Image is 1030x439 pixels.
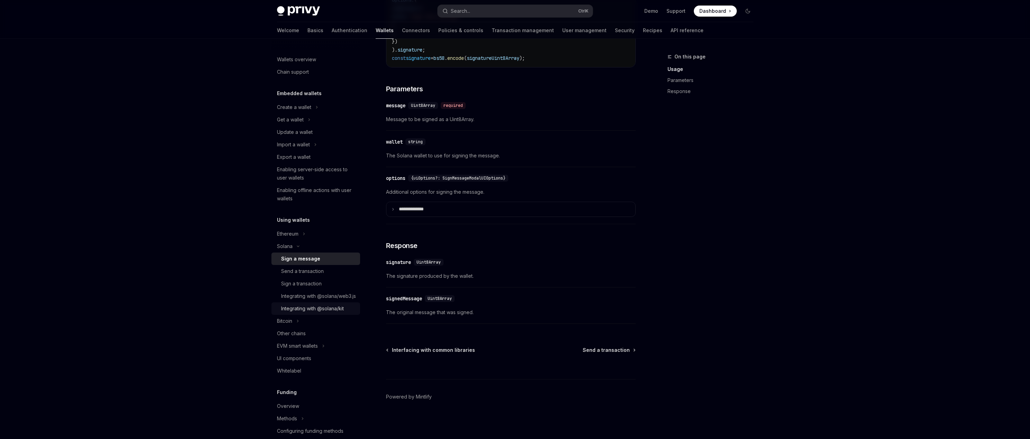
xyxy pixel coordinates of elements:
[277,22,299,39] a: Welcome
[271,290,360,302] a: Integrating with @solana/web3.js
[386,272,636,280] span: The signature produced by the wallet.
[386,259,411,266] div: signature
[277,186,356,203] div: Enabling offline actions with user wallets
[277,427,343,435] div: Configuring funding methods
[464,55,467,61] span: (
[277,68,309,76] div: Chain support
[441,102,466,109] div: required
[281,280,322,288] div: Sign a transaction
[615,22,635,39] a: Security
[271,265,360,277] a: Send a transaction
[386,175,405,182] div: options
[271,101,360,113] button: Toggle Create a wallet section
[271,352,360,365] a: UI components
[277,242,293,250] div: Solana
[386,308,636,317] span: The original message that was signed.
[668,86,759,97] a: Response
[271,228,360,240] button: Toggle Ethereum section
[451,7,470,15] div: Search...
[271,240,360,253] button: Toggle Solana section
[277,89,322,98] h5: Embedded wallets
[386,102,405,109] div: message
[271,126,360,138] a: Update a wallet
[671,22,704,39] a: API reference
[281,292,356,300] div: Integrating with @solana/web3.js
[277,153,311,161] div: Export a wallet
[402,22,430,39] a: Connectors
[386,241,418,250] span: Response
[422,47,425,53] span: ;
[467,55,519,61] span: signatureUint8Array
[699,8,726,15] span: Dashboard
[271,302,360,315] a: Integrating with @solana/kit
[277,140,310,149] div: Import a wallet
[277,367,301,375] div: Whitelabel
[392,38,397,45] span: })
[668,64,759,75] a: Usage
[445,55,447,61] span: .
[408,139,423,145] span: string
[277,128,313,136] div: Update a wallet
[386,152,636,160] span: The Solana wallet to use for signing the message.
[519,55,525,61] span: );
[271,53,360,66] a: Wallets overview
[277,354,311,363] div: UI components
[411,175,505,181] span: {uiOptions?: SignMessageModalUIOptions}
[277,317,292,325] div: Bitcoin
[277,230,298,238] div: Ethereum
[644,8,658,15] a: Demo
[376,22,394,39] a: Wallets
[277,55,316,64] div: Wallets overview
[277,103,311,111] div: Create a wallet
[411,103,435,108] span: Uint8Array
[386,115,636,124] span: Message to be signed as a Uint8Array.
[271,327,360,340] a: Other chains
[386,188,636,196] span: Additional options for signing the message.
[271,66,360,78] a: Chain support
[438,5,593,17] button: Open search
[277,388,297,396] h5: Funding
[417,259,441,265] span: Uint8Array
[438,22,483,39] a: Policies & controls
[742,6,753,17] button: Toggle dark mode
[386,84,423,94] span: Parameters
[271,253,360,265] a: Sign a message
[271,340,360,352] button: Toggle EVM smart wallets section
[277,342,318,350] div: EVM smart wallets
[307,22,323,39] a: Basics
[397,47,422,53] span: signature
[277,216,310,224] h5: Using wallets
[281,267,324,275] div: Send a transaction
[431,55,433,61] span: =
[386,295,422,302] div: signedMessage
[562,22,607,39] a: User management
[386,138,403,145] div: wallet
[271,315,360,327] button: Toggle Bitcoin section
[277,402,299,410] div: Overview
[387,347,475,354] a: Interfacing with common libraries
[277,414,297,423] div: Methods
[271,365,360,377] a: Whitelabel
[392,47,397,53] span: ).
[271,277,360,290] a: Sign a transaction
[694,6,737,17] a: Dashboard
[643,22,662,39] a: Recipes
[447,55,464,61] span: encode
[271,138,360,151] button: Toggle Import a wallet section
[583,347,635,354] a: Send a transaction
[271,425,360,437] a: Configuring funding methods
[674,53,706,61] span: On this page
[277,165,356,182] div: Enabling server-side access to user wallets
[492,22,554,39] a: Transaction management
[271,412,360,425] button: Toggle Methods section
[277,6,320,16] img: dark logo
[406,55,431,61] span: signature
[578,8,589,14] span: Ctrl K
[271,184,360,205] a: Enabling offline actions with user wallets
[428,296,452,301] span: Uint8Array
[666,8,686,15] a: Support
[271,151,360,163] a: Export a wallet
[392,55,406,61] span: const
[668,75,759,86] a: Parameters
[277,116,304,124] div: Get a wallet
